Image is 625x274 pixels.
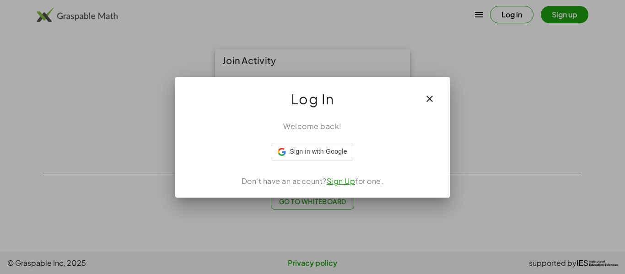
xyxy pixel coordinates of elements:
[186,176,439,187] div: Don't have an account? for one.
[290,147,347,156] span: Sign in with Google
[327,176,356,186] a: Sign Up
[186,121,439,132] div: Welcome back!
[272,143,353,161] div: Sign in with Google
[291,88,334,110] span: Log In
